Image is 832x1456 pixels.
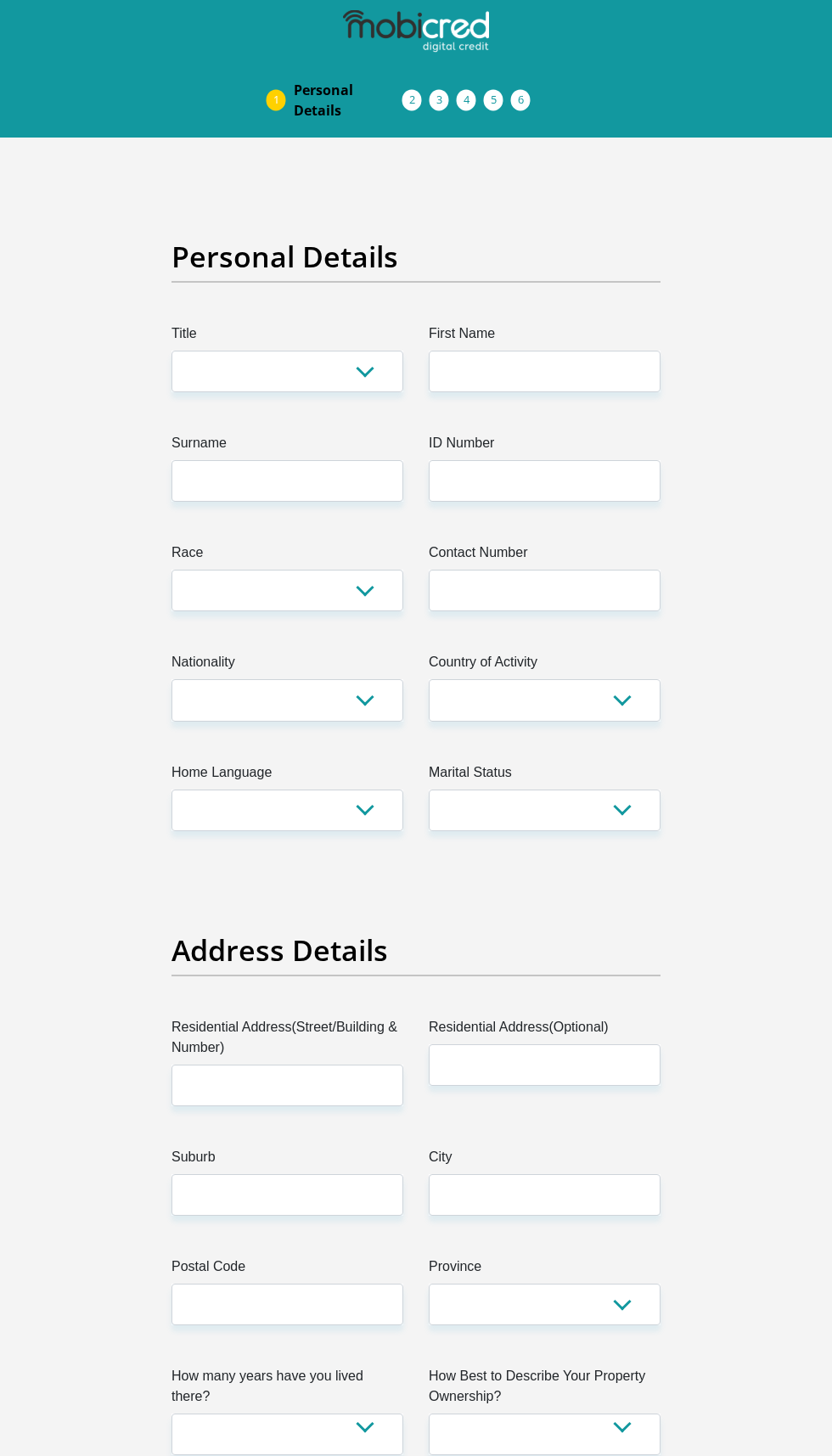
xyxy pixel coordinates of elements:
[171,433,403,460] label: Surname
[171,1256,403,1284] label: Postal Code
[429,1284,661,1325] select: Please Select a Province
[294,80,402,121] span: Personal Details
[171,1174,403,1216] input: Suburb
[171,460,403,502] input: Surname
[429,351,661,392] input: First Name
[171,239,661,274] h2: Personal Details
[429,1044,661,1086] input: Address line 2 (Optional)
[429,570,661,611] input: Contact Number
[171,1017,403,1065] label: Residential Address(Street/Building & Number)
[171,1414,403,1455] select: Please select a value
[429,1174,661,1216] input: City
[429,762,661,790] label: Marital Status
[429,652,661,679] label: Country of Activity
[171,652,403,679] label: Nationality
[429,433,661,460] label: ID Number
[171,1065,403,1106] input: Valid residential address
[429,1147,661,1174] label: City
[171,762,403,790] label: Home Language
[171,323,403,351] label: Title
[171,1147,403,1174] label: Suburb
[343,10,489,53] img: mobicred logo
[171,933,661,968] h2: Address Details
[429,1017,661,1044] label: Residential Address(Optional)
[171,1284,403,1325] input: Postal Code
[171,542,403,570] label: Race
[429,323,661,351] label: First Name
[429,1256,661,1284] label: Province
[171,1366,403,1414] label: How many years have you lived there?
[429,1414,661,1455] select: Please select a value
[429,1366,661,1414] label: How Best to Describe Your Property Ownership?
[429,460,661,502] input: ID Number
[280,73,416,127] a: PersonalDetails
[429,542,661,570] label: Contact Number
